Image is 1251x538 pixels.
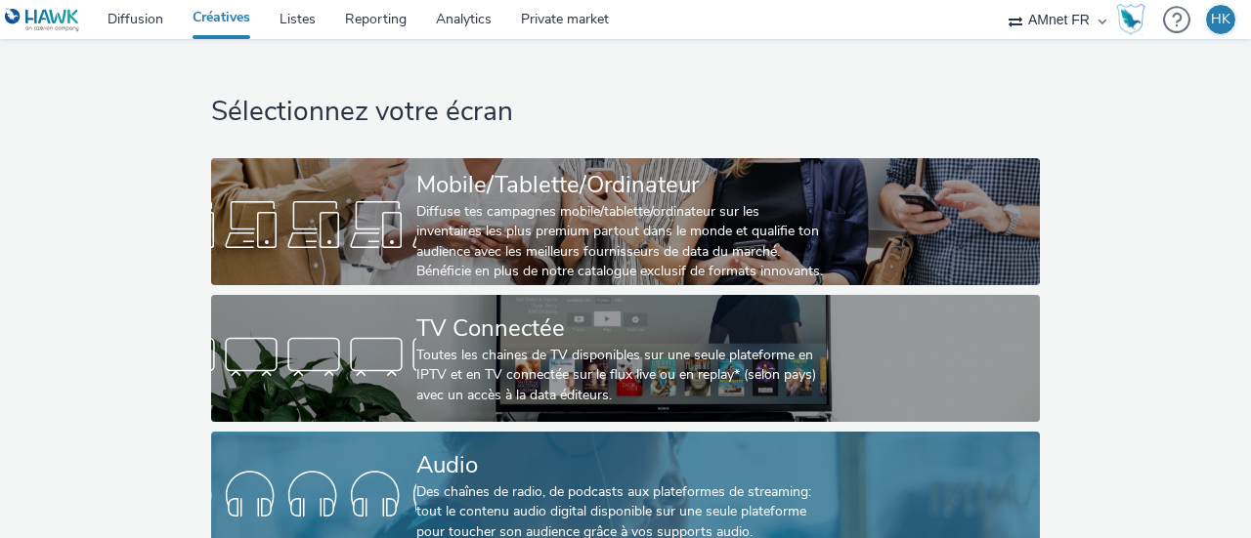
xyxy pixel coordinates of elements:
div: Audio [416,448,827,482]
a: Hawk Academy [1116,4,1153,35]
a: Mobile/Tablette/OrdinateurDiffuse tes campagnes mobile/tablette/ordinateur sur les inventaires le... [211,158,1041,285]
h1: Sélectionnez votre écran [211,94,1041,131]
div: TV Connectée [416,311,827,346]
img: Hawk Academy [1116,4,1145,35]
div: HK [1211,5,1230,34]
img: undefined Logo [5,8,80,32]
a: TV ConnectéeToutes les chaines de TV disponibles sur une seule plateforme en IPTV et en TV connec... [211,295,1041,422]
div: Mobile/Tablette/Ordinateur [416,168,827,202]
div: Toutes les chaines de TV disponibles sur une seule plateforme en IPTV et en TV connectée sur le f... [416,346,827,405]
div: Diffuse tes campagnes mobile/tablette/ordinateur sur les inventaires les plus premium partout dan... [416,202,827,282]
